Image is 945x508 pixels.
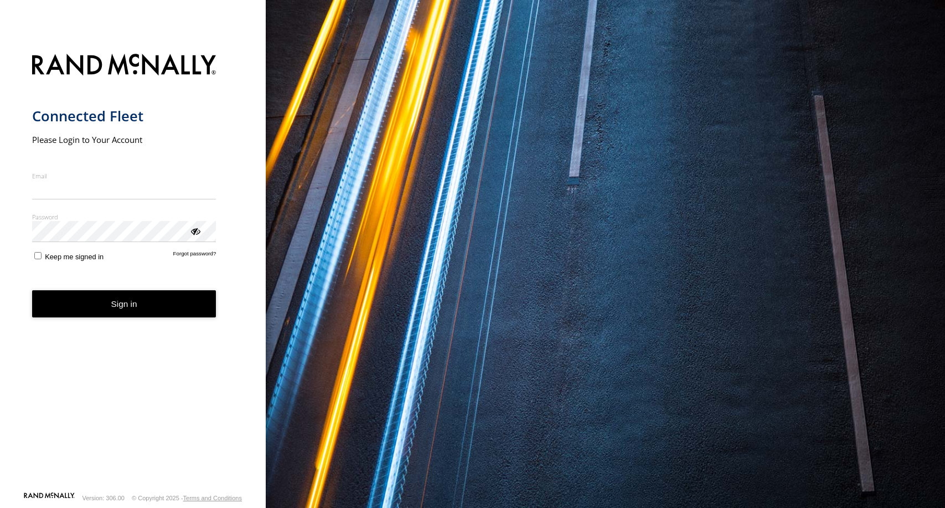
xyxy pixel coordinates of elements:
a: Forgot password? [173,250,216,261]
img: Rand McNally [32,52,216,80]
input: Keep me signed in [34,252,42,259]
a: Visit our Website [24,492,75,504]
label: Email [32,172,216,180]
div: ViewPassword [189,225,200,236]
button: Sign in [32,290,216,317]
a: Terms and Conditions [183,495,242,501]
form: main [32,47,234,491]
label: Password [32,213,216,221]
span: Keep me signed in [45,253,104,261]
div: © Copyright 2025 - [132,495,242,501]
div: Version: 306.00 [82,495,125,501]
h1: Connected Fleet [32,107,216,125]
h2: Please Login to Your Account [32,134,216,145]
